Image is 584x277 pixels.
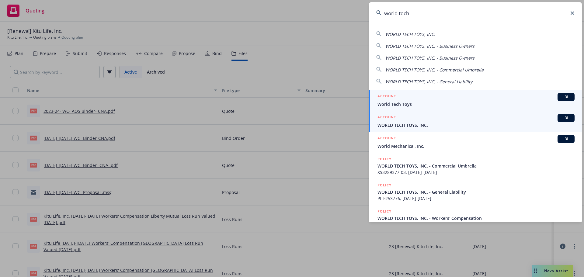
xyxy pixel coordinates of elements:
span: WORLD TECH TOYS, INC. - Business Owners [385,55,474,61]
a: POLICYWORLD TECH TOYS, INC. - Workers' CompensationWPL 5073825 01, [DATE]-[DATE] [369,205,582,231]
span: BI [560,115,572,121]
h5: ACCOUNT [377,114,396,121]
h5: ACCOUNT [377,93,396,100]
span: WORLD TECH TOYS, INC. - Commercial Umbrella [385,67,484,73]
span: WORLD TECH TOYS, INC. [377,122,575,128]
span: WORLD TECH TOYS, INC. - General Liability [377,189,575,195]
span: PL F253776, [DATE]-[DATE] [377,195,575,202]
span: World Mechanical, Inc. [377,143,575,149]
span: World Tech Toys [377,101,575,107]
span: BI [560,94,572,100]
a: ACCOUNTBIWorld Tech Toys [369,90,582,111]
a: POLICYWORLD TECH TOYS, INC. - Commercial UmbrellaXS3289377-03, [DATE]-[DATE] [369,153,582,179]
h5: ACCOUNT [377,135,396,142]
span: WORLD TECH TOYS, INC. - General Liability [385,79,472,85]
span: XS3289377-03, [DATE]-[DATE] [377,169,575,175]
span: BI [560,136,572,142]
h5: POLICY [377,156,391,162]
h5: POLICY [377,182,391,188]
a: POLICYWORLD TECH TOYS, INC. - General LiabilityPL F253776, [DATE]-[DATE] [369,179,582,205]
span: WORLD TECH TOYS, INC. - Business Owners [385,43,474,49]
h5: POLICY [377,208,391,214]
span: WORLD TECH TOYS, INC. - Workers' Compensation [377,215,575,221]
input: Search... [369,2,582,24]
span: WORLD TECH TOYS, INC. - Commercial Umbrella [377,163,575,169]
a: ACCOUNTBIWorld Mechanical, Inc. [369,132,582,153]
span: WORLD TECH TOYS, INC. [385,31,435,37]
a: ACCOUNTBIWORLD TECH TOYS, INC. [369,111,582,132]
span: WPL 5073825 01, [DATE]-[DATE] [377,221,575,228]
